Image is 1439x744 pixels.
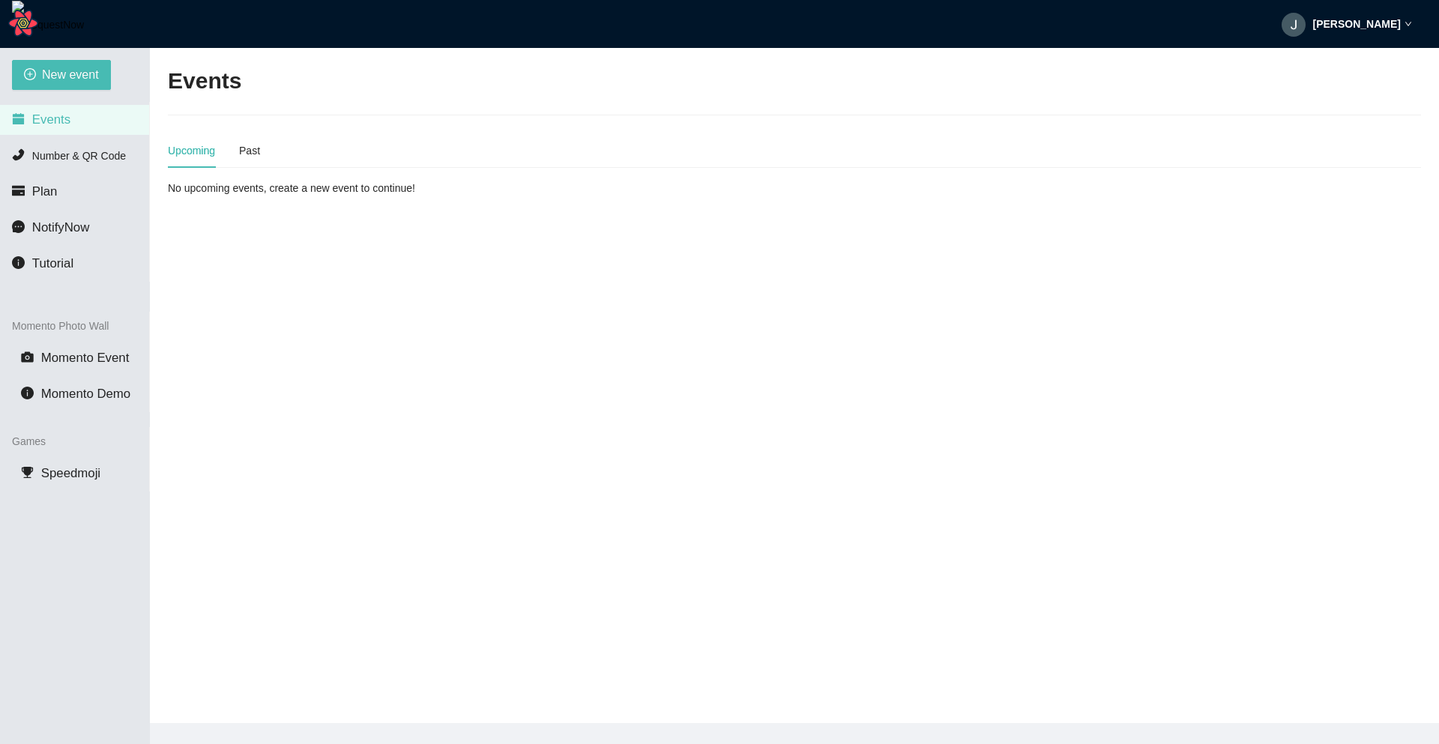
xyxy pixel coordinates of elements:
span: info-circle [21,387,34,399]
button: Open React Query Devtools [8,8,38,38]
button: plus-circleNew event [12,60,111,90]
img: ACg8ocK3gkUkjpe1c0IxWLUlv1TSlZ79iN_bDPixWr38nCtUbSolTQ=s96-c [1282,13,1306,37]
span: Speedmoji [41,466,100,480]
span: phone [12,148,25,161]
img: RequestNow [12,1,84,49]
span: message [12,220,25,233]
div: Upcoming [168,142,215,159]
span: calendar [12,112,25,125]
span: Number & QR Code [32,150,126,162]
span: Events [32,112,70,127]
span: Momento Demo [41,387,130,401]
div: Past [239,142,260,159]
div: No upcoming events, create a new event to continue! [168,180,578,196]
span: NotifyNow [32,220,89,235]
span: down [1405,20,1412,28]
span: info-circle [12,256,25,269]
span: credit-card [12,184,25,197]
span: Plan [32,184,58,199]
span: trophy [21,466,34,479]
span: Momento Event [41,351,130,365]
span: plus-circle [24,68,36,82]
span: New event [42,65,99,84]
span: Tutorial [32,256,73,270]
strong: [PERSON_NAME] [1313,18,1401,30]
h2: Events [168,66,241,97]
span: camera [21,351,34,363]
